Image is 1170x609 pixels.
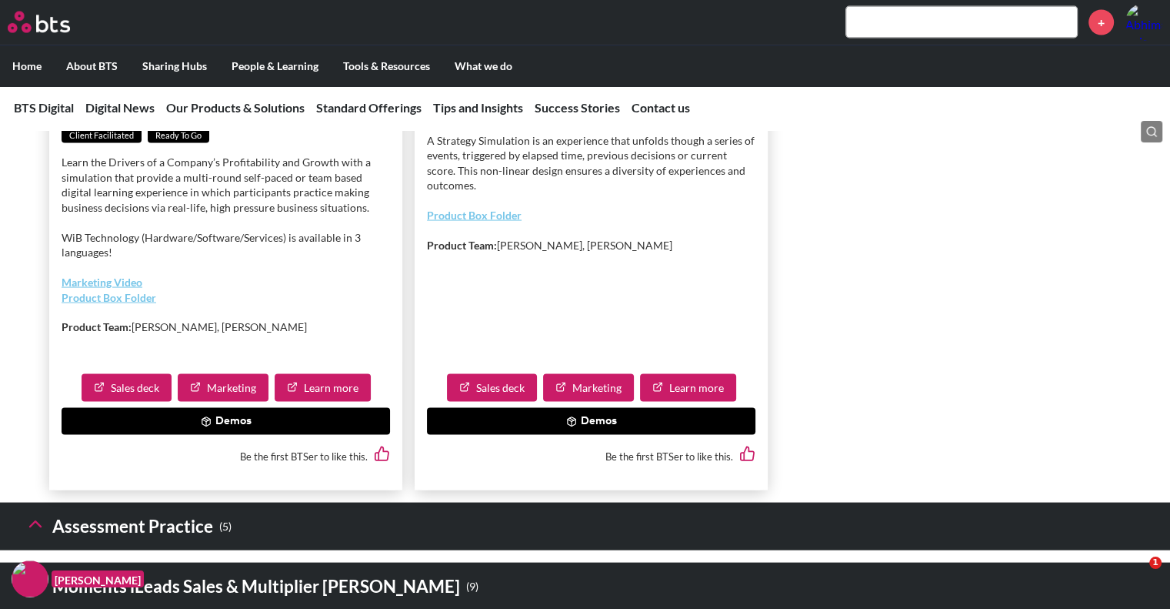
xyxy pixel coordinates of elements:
[166,100,305,115] a: Our Products & Solutions
[1118,557,1155,594] iframe: Intercom live chat
[632,100,690,115] a: Contact us
[1125,4,1162,41] a: Profile
[427,238,755,253] p: [PERSON_NAME], [PERSON_NAME]
[62,276,142,289] a: Marketing Video
[62,155,390,215] p: Learn the Drivers of a Company’s Profitability and Growth with a simulation that provide a multi-...
[442,46,525,86] label: What we do
[1125,4,1162,41] img: Abhimanu Raja
[1088,10,1114,35] a: +
[130,46,219,86] label: Sharing Hubs
[52,571,144,588] figcaption: [PERSON_NAME]
[62,320,390,335] p: [PERSON_NAME], [PERSON_NAME]
[331,46,442,86] label: Tools & Resources
[62,408,390,436] button: Demos
[62,291,156,304] a: Product Box Folder
[62,435,390,477] div: Be the first BTSer to like this.
[62,320,132,333] strong: Product Team:
[427,209,522,222] a: Product Box Folder
[433,100,523,115] a: Tips and Insights
[54,46,130,86] label: About BTS
[640,374,736,402] a: Learn more
[62,128,142,144] span: Client facilitated
[466,577,478,597] small: ( 9 )
[82,374,172,402] a: Sales deck
[427,408,755,436] button: Demos
[148,128,209,144] span: Ready to go
[275,374,371,402] a: Learn more
[447,374,537,402] a: Sales deck
[25,510,232,544] h3: Assessment Practice
[12,560,48,597] img: F
[1149,557,1162,569] span: 1
[219,46,331,86] label: People & Learning
[14,100,74,115] a: BTS Digital
[543,374,634,402] a: Marketing
[316,100,422,115] a: Standard Offerings
[535,100,620,115] a: Success Stories
[8,12,98,33] a: Go home
[85,100,155,115] a: Digital News
[25,571,478,604] h3: Moments iLeads Sales & Multiplier [PERSON_NAME]
[427,239,497,252] strong: Product Team:
[178,374,268,402] a: Marketing
[62,230,390,260] p: WiB Technology (Hardware/Software/Services) is available in 3 languages!
[427,435,755,477] div: Be the first BTSer to like this.
[427,133,755,193] p: A Strategy Simulation is an experience that unfolds though a series of events, triggered by elaps...
[219,517,232,537] small: ( 5 )
[8,12,70,33] img: BTS Logo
